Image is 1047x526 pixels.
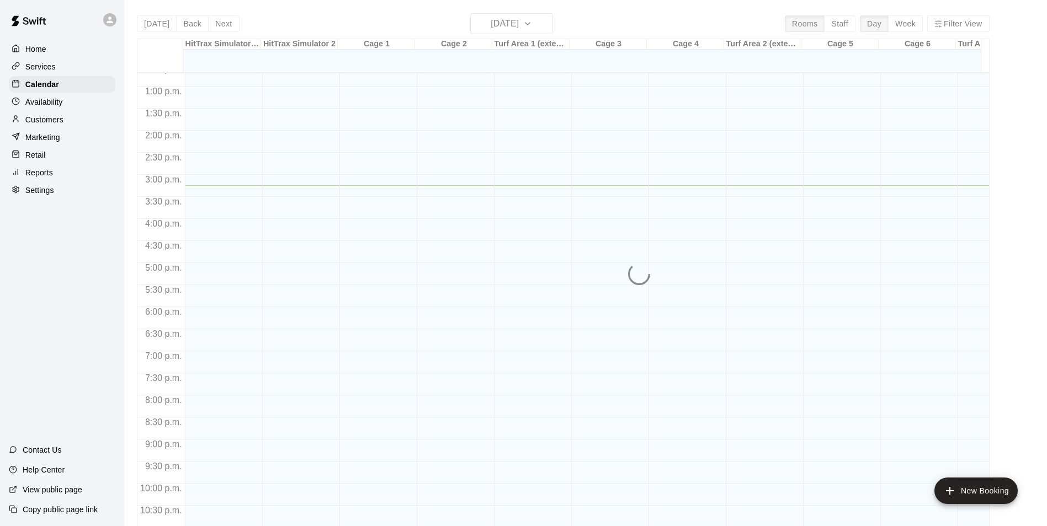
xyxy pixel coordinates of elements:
[879,39,956,50] div: Cage 6
[142,395,185,405] span: 8:00 p.m.
[801,39,879,50] div: Cage 5
[142,461,185,471] span: 9:30 p.m.
[183,39,261,50] div: HitTrax Simulator & Turf Area
[142,175,185,184] span: 3:00 p.m.
[23,464,65,475] p: Help Center
[142,417,185,427] span: 8:30 p.m.
[9,111,115,128] a: Customers
[25,167,53,178] p: Reports
[23,504,98,515] p: Copy public page link
[142,263,185,272] span: 5:00 p.m.
[142,373,185,383] span: 7:30 p.m.
[142,197,185,206] span: 3:30 p.m.
[261,39,338,50] div: HitTrax Simulator 2
[142,439,185,449] span: 9:00 p.m.
[137,484,185,493] span: 10:00 p.m.
[25,61,56,72] p: Services
[142,131,185,140] span: 2:00 p.m.
[647,39,724,50] div: Cage 4
[25,132,60,143] p: Marketing
[25,96,63,108] p: Availability
[142,285,185,294] span: 5:30 p.m.
[25,149,46,160] p: Retail
[25,114,63,125] p: Customers
[9,147,115,163] a: Retail
[142,87,185,96] span: 1:00 p.m.
[9,76,115,93] a: Calendar
[9,94,115,110] a: Availability
[23,444,62,455] p: Contact Us
[137,506,185,515] span: 10:30 p.m.
[570,39,647,50] div: Cage 3
[956,39,1033,50] div: Turf Area 3 (extension)
[142,109,185,118] span: 1:30 p.m.
[142,351,185,361] span: 7:00 p.m.
[934,477,1018,504] button: add
[9,41,115,57] a: Home
[142,329,185,339] span: 6:30 p.m.
[492,39,570,50] div: Turf Area 1 (extension)
[25,79,59,90] p: Calendar
[23,484,82,495] p: View public page
[9,58,115,75] a: Services
[142,219,185,228] span: 4:00 p.m.
[142,241,185,250] span: 4:30 p.m.
[415,39,492,50] div: Cage 2
[9,129,115,146] a: Marketing
[142,307,185,316] span: 6:00 p.m.
[9,164,115,181] a: Reports
[338,39,415,50] div: Cage 1
[142,153,185,162] span: 2:30 p.m.
[25,44,46,55] p: Home
[25,185,54,196] p: Settings
[9,182,115,198] a: Settings
[724,39,801,50] div: Turf Area 2 (extension)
